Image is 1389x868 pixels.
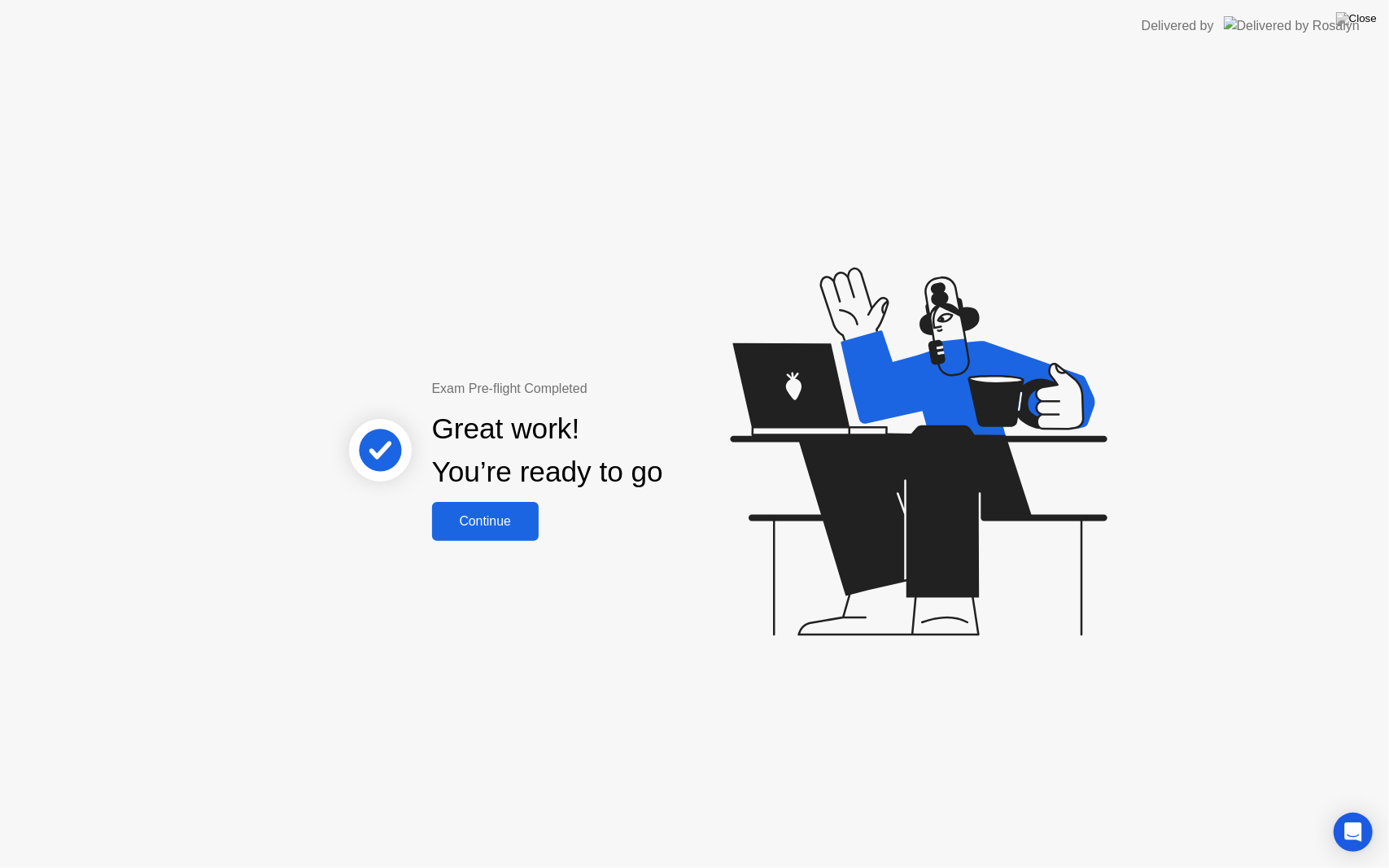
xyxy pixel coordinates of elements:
[1224,16,1360,35] img: Delivered by Rosalyn
[432,408,663,494] div: Great work! You’re ready to go
[432,502,539,541] button: Continue
[1336,12,1377,25] img: Close
[1142,16,1214,36] div: Delivered by
[432,379,768,399] div: Exam Pre-flight Completed
[1334,813,1373,852] div: Open Intercom Messenger
[437,514,534,529] div: Continue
